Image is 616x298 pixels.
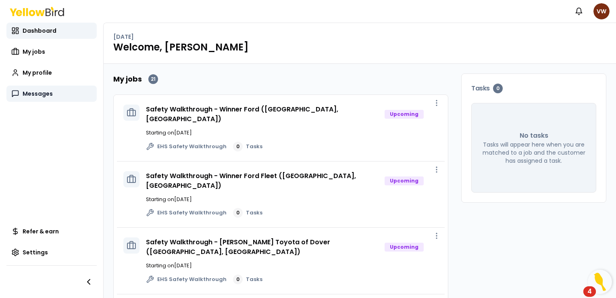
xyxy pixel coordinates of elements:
[233,275,262,284] a: 0Tasks
[385,176,424,185] div: Upcoming
[146,195,438,204] p: Starting on [DATE]
[6,244,97,260] a: Settings
[493,84,503,93] div: 0
[385,243,424,252] div: Upcoming
[233,208,243,218] div: 0
[157,209,227,217] span: EHS Safety Walkthrough
[157,143,227,151] span: EHS Safety Walkthrough
[593,3,610,19] span: VW
[23,248,48,256] span: Settings
[6,44,97,60] a: My jobs
[23,227,59,235] span: Refer & earn
[6,86,97,102] a: Messages
[233,208,262,218] a: 0Tasks
[157,275,227,283] span: EHS Safety Walkthrough
[481,141,586,165] p: Tasks will appear here when you are matched to a job and the customer has assigned a task.
[146,237,330,256] a: Safety Walkthrough - [PERSON_NAME] Toyota of Dover ([GEOGRAPHIC_DATA], [GEOGRAPHIC_DATA])
[233,275,243,284] div: 0
[23,90,53,98] span: Messages
[146,105,338,124] a: Safety Walkthrough - Winner Ford ([GEOGRAPHIC_DATA], [GEOGRAPHIC_DATA])
[148,74,158,84] div: 21
[6,65,97,81] a: My profile
[520,131,548,141] p: No tasks
[113,41,606,54] h1: Welcome, [PERSON_NAME]
[113,33,134,41] p: [DATE]
[23,69,52,77] span: My profile
[588,270,612,294] button: Open Resource Center, 4 new notifications
[6,223,97,239] a: Refer & earn
[113,73,142,85] h2: My jobs
[385,110,424,119] div: Upcoming
[23,27,56,35] span: Dashboard
[6,23,97,39] a: Dashboard
[146,129,438,137] p: Starting on [DATE]
[471,84,596,93] h3: Tasks
[233,142,262,151] a: 0Tasks
[233,142,243,151] div: 0
[146,171,356,190] a: Safety Walkthrough - Winner Ford Fleet ([GEOGRAPHIC_DATA], [GEOGRAPHIC_DATA])
[146,262,438,270] p: Starting on [DATE]
[23,48,45,56] span: My jobs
